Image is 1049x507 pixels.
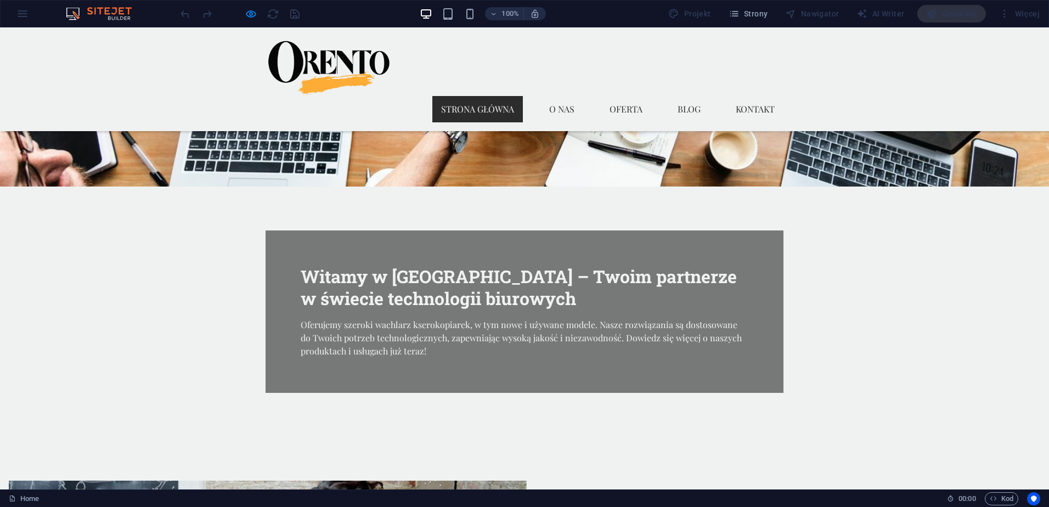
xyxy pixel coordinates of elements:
span: 00 00 [958,492,975,505]
img: test.orento.pl [266,9,394,69]
img: Editor Logo [63,7,145,20]
div: Projekt (Ctrl+Alt+Y) [664,5,715,22]
button: 100% [485,7,524,20]
a: Kliknij, aby anulować zaznaczenie. Kliknij dwukrotnie, aby otworzyć Strony [9,492,39,505]
a: O nas [540,69,583,95]
button: Usercentrics [1027,492,1040,505]
h6: Czas sesji [947,492,976,505]
i: Po zmianie rozmiaru automatycznie dostosowuje poziom powiększenia do wybranego urządzenia. [530,9,540,19]
button: Strony [724,5,772,22]
span: Witamy w [GEOGRAPHIC_DATA] – Twoim partnerze w świecie technologii biurowych [301,237,737,283]
a: Kontakt [727,69,783,95]
span: Strony [729,8,768,19]
span: : [966,494,968,503]
p: Oferujemy szeroki wachlarz kserokopiarek, w tym nowe i używane modele. Nasze rozwiązania są dosto... [301,291,748,330]
span: Kod [990,492,1013,505]
a: Oferta [601,69,651,95]
h6: 100% [501,7,519,20]
button: Kod [985,492,1018,505]
a: Blog [669,69,709,95]
a: Strona główna [432,69,523,95]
